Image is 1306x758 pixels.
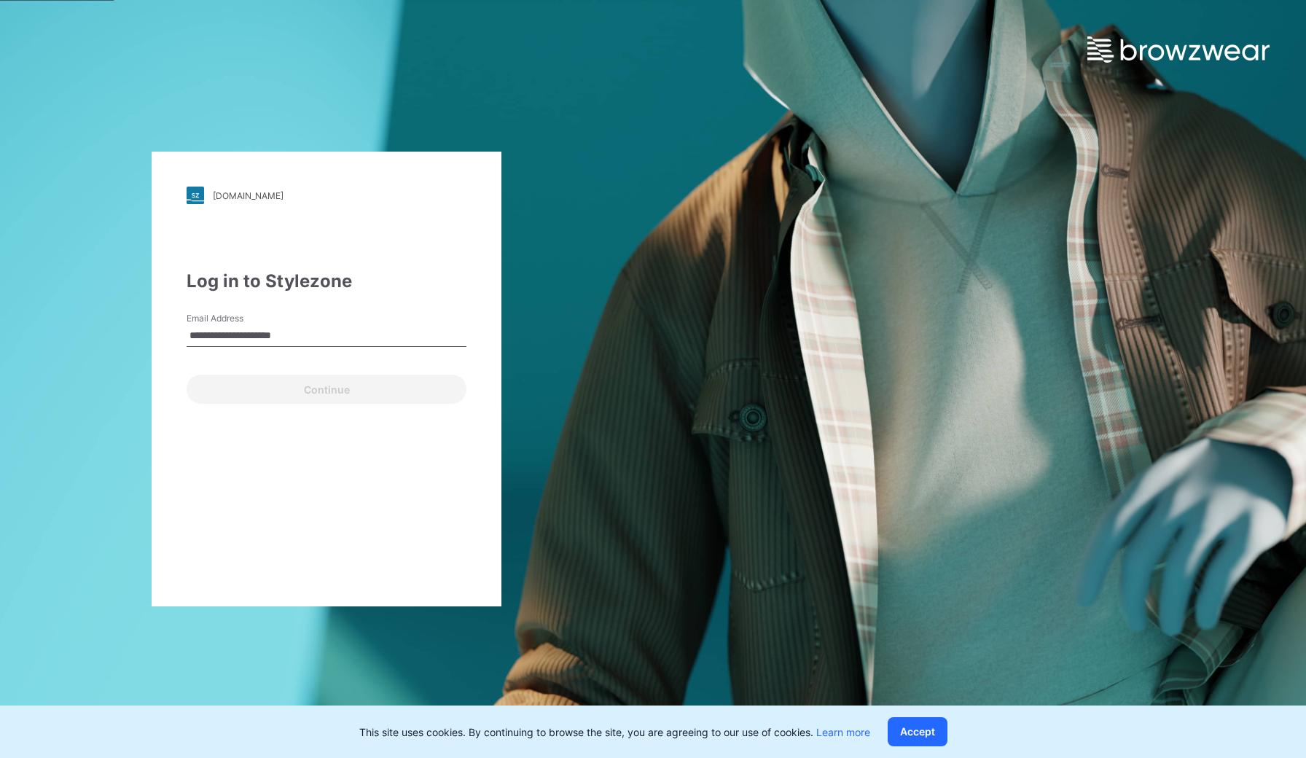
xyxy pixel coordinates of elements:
[187,187,466,204] a: [DOMAIN_NAME]
[187,187,204,204] img: stylezone-logo.562084cfcfab977791bfbf7441f1a819.svg
[816,726,870,738] a: Learn more
[888,717,947,746] button: Accept
[359,724,870,740] p: This site uses cookies. By continuing to browse the site, you are agreeing to our use of cookies.
[187,312,289,325] label: Email Address
[213,190,284,201] div: [DOMAIN_NAME]
[1087,36,1270,63] img: browzwear-logo.e42bd6dac1945053ebaf764b6aa21510.svg
[187,268,466,294] div: Log in to Stylezone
